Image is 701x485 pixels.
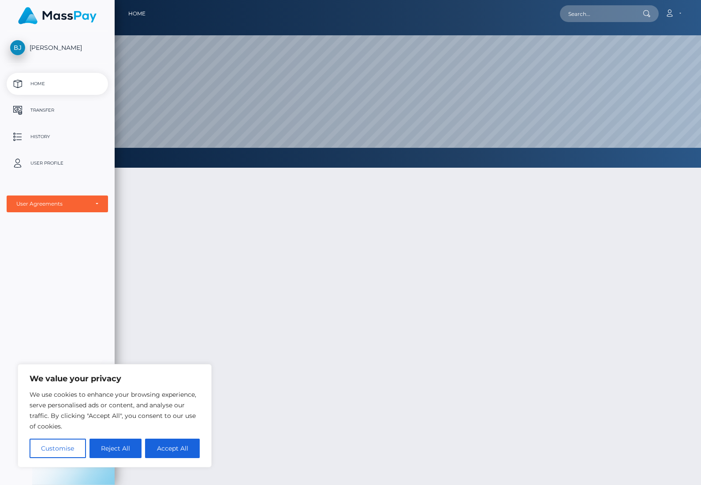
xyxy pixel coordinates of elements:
input: Search... [560,5,643,22]
p: History [10,130,104,143]
p: Home [10,77,104,90]
a: User Profile [7,152,108,174]
p: Transfer [10,104,104,117]
p: User Profile [10,157,104,170]
button: Reject All [89,439,142,458]
button: Customise [30,439,86,458]
span: [PERSON_NAME] [7,44,108,52]
a: History [7,126,108,148]
div: We value your privacy [18,364,212,467]
p: We value your privacy [30,373,200,384]
img: MassPay [18,7,97,24]
button: Accept All [145,439,200,458]
a: Home [7,73,108,95]
p: We use cookies to enhance your browsing experience, serve personalised ads or content, and analys... [30,389,200,432]
a: Transfer [7,99,108,121]
div: User Agreements [16,200,89,207]
a: Home [128,4,145,23]
button: User Agreements [7,196,108,212]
